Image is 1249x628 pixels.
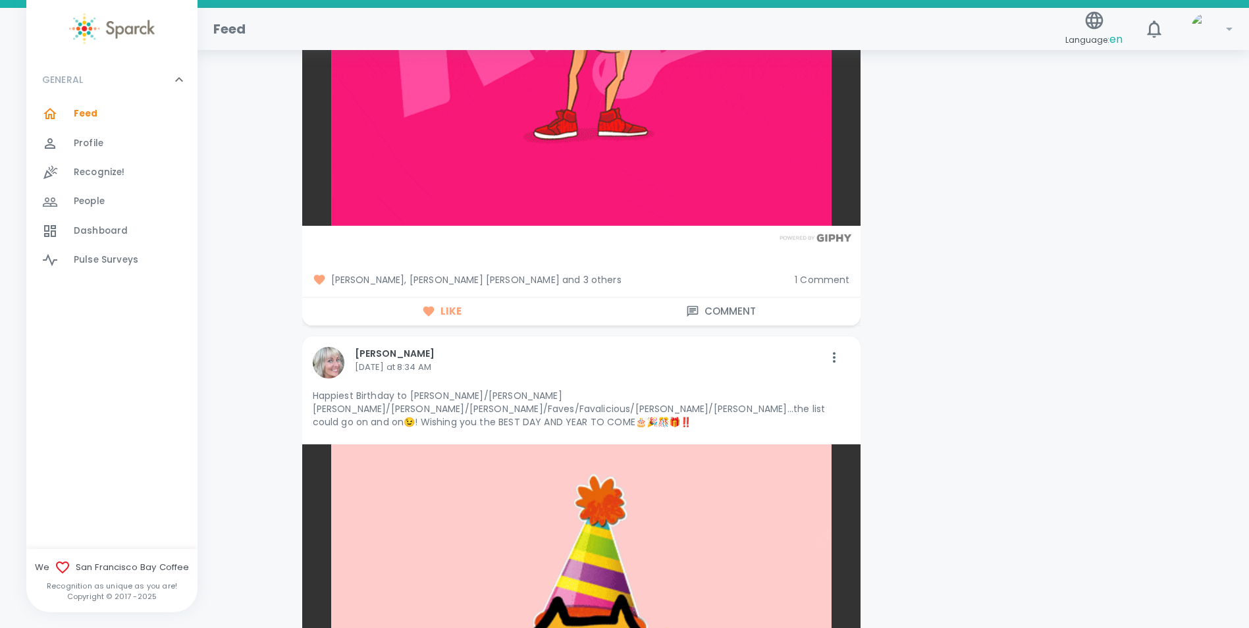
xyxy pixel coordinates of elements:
[26,13,198,44] a: Sparck logo
[26,187,198,216] a: People
[355,347,824,360] p: [PERSON_NAME]
[313,389,850,429] p: Happiest Birthday to [PERSON_NAME]/[PERSON_NAME] [PERSON_NAME]/[PERSON_NAME]/[PERSON_NAME]/Faves/...
[213,18,246,39] h1: Feed
[581,298,861,325] button: Comment
[74,107,98,120] span: Feed
[26,591,198,602] p: Copyright © 2017 - 2025
[26,560,198,575] span: We San Francisco Bay Coffee
[69,13,155,44] img: Sparck logo
[26,129,198,158] a: Profile
[776,234,855,242] img: Powered by GIPHY
[795,273,849,286] span: 1 Comment
[1065,31,1123,49] span: Language:
[313,273,785,286] span: [PERSON_NAME], [PERSON_NAME] [PERSON_NAME] and 3 others
[1060,6,1128,53] button: Language:en
[1109,32,1123,47] span: en
[26,158,198,187] a: Recognize!
[74,253,138,267] span: Pulse Surveys
[74,195,105,208] span: People
[26,60,198,99] div: GENERAL
[302,298,581,325] button: Like
[1191,13,1223,45] img: Picture of David
[26,99,198,128] a: Feed
[74,166,125,179] span: Recognize!
[355,361,824,374] p: [DATE] at 8:34 AM
[26,217,198,246] a: Dashboard
[26,581,198,591] p: Recognition as unique as you are!
[74,137,103,150] span: Profile
[26,246,198,275] a: Pulse Surveys
[42,73,83,86] p: GENERAL
[313,347,344,379] img: Picture of Linda Chock
[26,99,198,280] div: GENERAL
[74,224,128,238] span: Dashboard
